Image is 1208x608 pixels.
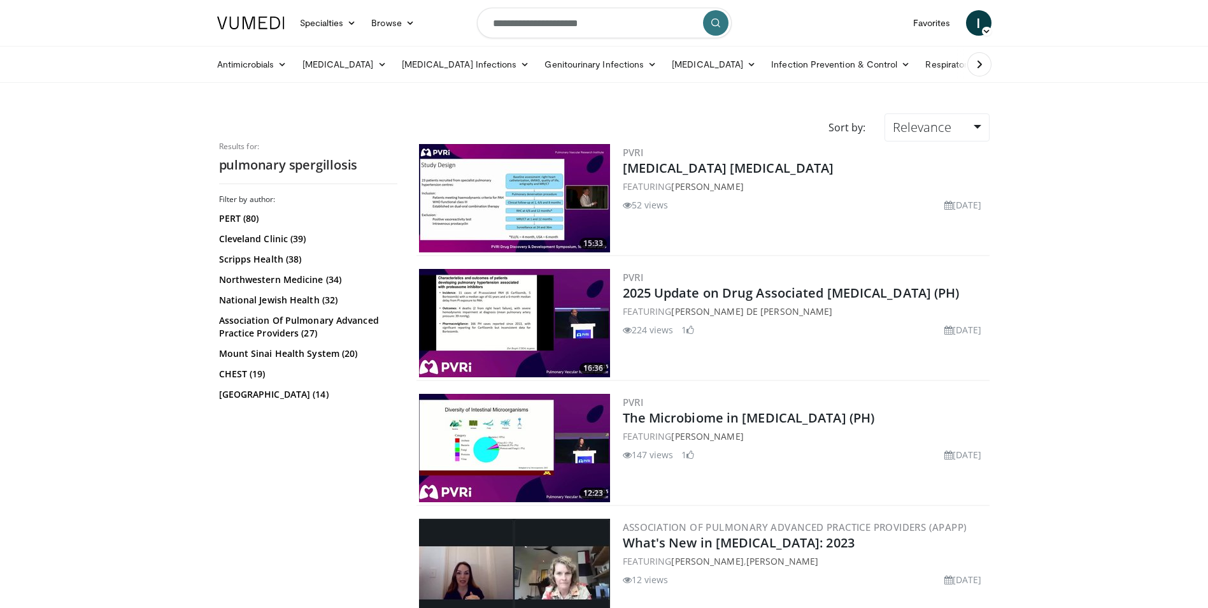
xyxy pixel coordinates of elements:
[623,554,987,568] div: FEATURING ,
[217,17,285,29] img: VuMedi Logo
[623,521,967,533] a: Association of Pulmonary Advanced Practice Providers (APAPP)
[219,347,394,360] a: Mount Sinai Health System (20)
[295,52,394,77] a: [MEDICAL_DATA]
[623,573,669,586] li: 12 views
[623,180,987,193] div: FEATURING
[394,52,537,77] a: [MEDICAL_DATA] Infections
[623,409,875,426] a: The Microbiome in [MEDICAL_DATA] (PH)
[364,10,422,36] a: Browse
[944,323,982,337] li: [DATE]
[419,269,610,377] img: 7e74c4d6-095c-479e-97a8-8b13c48a4271.300x170_q85_crop-smart_upscale.jpg
[219,157,397,173] h2: pulmonary spergillosis
[219,141,397,152] p: Results for:
[419,144,610,252] img: c415331f-5347-447f-9f5d-b2e856f3123a.300x170_q85_crop-smart_upscale.jpg
[579,488,607,499] span: 12:23
[671,555,743,567] a: [PERSON_NAME]
[210,52,295,77] a: Antimicrobials
[623,534,855,551] a: What's New in [MEDICAL_DATA]: 2023
[944,573,982,586] li: [DATE]
[623,323,674,337] li: 224 views
[623,271,644,284] a: PVRI
[579,238,607,249] span: 15:33
[918,52,1036,77] a: Respiratory Infections
[664,52,764,77] a: [MEDICAL_DATA]
[419,144,610,252] a: 15:33
[623,448,674,461] li: 147 views
[579,363,607,374] span: 16:36
[219,273,394,286] a: Northwestern Medicine (34)
[671,305,832,317] a: [PERSON_NAME] De [PERSON_NAME]
[219,253,394,266] a: Scripps Health (38)
[623,146,644,159] a: PVRI
[623,198,669,212] li: 52 views
[681,323,694,337] li: 1
[219,388,394,401] a: [GEOGRAPHIC_DATA] (14)
[944,448,982,461] li: [DATE]
[623,284,960,301] a: 2025 Update on Drug Associated [MEDICAL_DATA] (PH)
[537,52,664,77] a: Genitourinary Infections
[623,396,644,409] a: PVRI
[219,368,394,380] a: CHEST (19)
[746,555,818,567] a: [PERSON_NAME]
[671,430,743,442] a: [PERSON_NAME]
[893,119,951,136] span: Relevance
[906,10,958,36] a: Favorites
[419,394,610,502] img: 8402690d-fc1b-4360-9fca-f6ef988a8c8c.300x170_q85_crop-smart_upscale.jpg
[966,10,991,36] a: I
[944,198,982,212] li: [DATE]
[477,8,732,38] input: Search topics, interventions
[819,113,875,141] div: Sort by:
[681,448,694,461] li: 1
[219,212,394,225] a: PERT (80)
[623,430,987,443] div: FEATURING
[419,269,610,377] a: 16:36
[623,159,834,177] a: [MEDICAL_DATA] [MEDICAL_DATA]
[764,52,918,77] a: Infection Prevention & Control
[671,180,743,192] a: [PERSON_NAME]
[419,394,610,502] a: 12:23
[292,10,364,36] a: Specialties
[219,233,394,245] a: Cleveland Clinic (39)
[219,294,394,307] a: National Jewish Health (32)
[219,314,394,340] a: Association Of Pulmonary Advanced Practice Providers (27)
[219,194,397,205] h3: Filter by author:
[623,305,987,318] div: FEATURING
[885,113,989,141] a: Relevance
